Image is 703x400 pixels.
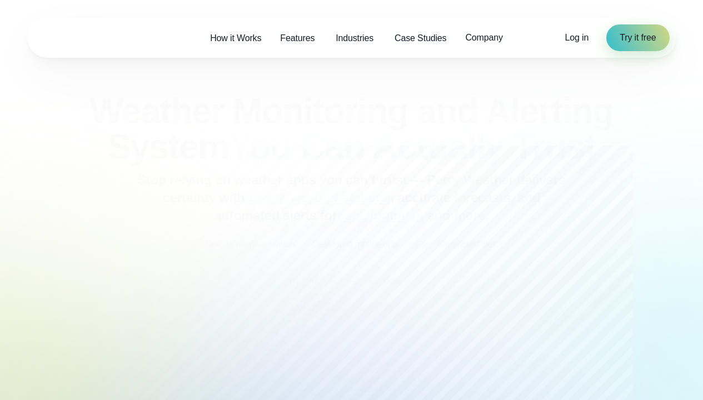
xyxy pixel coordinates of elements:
span: Features [280,32,315,45]
span: Try it free [620,31,656,44]
span: Industries [336,32,373,45]
span: Company [465,31,502,44]
a: Case Studies [385,27,456,49]
a: Try it free [606,24,669,51]
span: Log in [565,33,589,42]
span: How it Works [210,32,261,45]
span: Case Studies [395,32,446,45]
a: How it Works [201,27,271,49]
a: Log in [565,31,589,44]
